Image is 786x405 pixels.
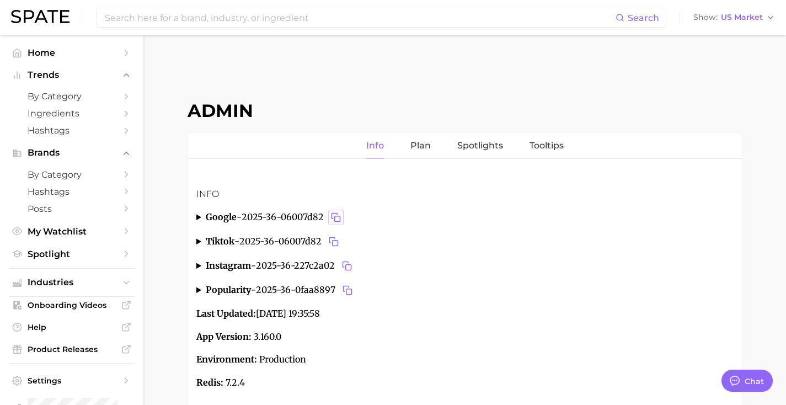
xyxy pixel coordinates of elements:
p: 7.2.4 [196,376,733,390]
button: Copy 2025-36-0faa8897 to clipboard [340,283,355,298]
span: Product Releases [28,344,116,354]
a: Settings [9,372,135,389]
button: Brands [9,145,135,161]
strong: Last Updated: [196,308,256,319]
a: Hashtags [9,183,135,200]
p: [DATE] 19:35:58 [196,307,733,321]
span: - [234,236,239,247]
a: by Category [9,166,135,183]
strong: tiktok [206,236,234,247]
h1: Admin [188,100,742,121]
strong: Redis: [196,377,223,388]
span: Industries [28,278,116,287]
button: Trends [9,67,135,83]
button: Copy 2025-36-06007d82 to clipboard [328,210,344,225]
span: Brands [28,148,116,158]
span: by Category [28,91,116,102]
summary: instagram-2025-36-227c2a02Copy 2025-36-227c2a02 to clipboard [196,258,733,274]
a: Posts [9,200,135,217]
a: My Watchlist [9,223,135,240]
span: Home [28,47,116,58]
a: by Category [9,88,135,105]
span: 2025-36-06007d82 [239,234,341,249]
span: - [251,260,256,271]
a: Hashtags [9,122,135,139]
a: Home [9,44,135,61]
span: 2025-36-0faa8897 [256,283,355,298]
span: - [237,211,242,222]
span: Trends [28,70,116,80]
strong: Environment: [196,354,257,365]
summary: google-2025-36-06007d82Copy 2025-36-06007d82 to clipboard [196,210,733,225]
span: Posts [28,204,116,214]
strong: App Version: [196,331,252,342]
a: Plan [410,134,431,158]
button: Copy 2025-36-06007d82 to clipboard [326,234,341,249]
span: Onboarding Videos [28,300,116,310]
a: Ingredients [9,105,135,122]
span: Settings [28,376,116,386]
span: Help [28,322,116,332]
span: US Market [721,14,763,20]
a: Onboarding Videos [9,297,135,313]
a: Tooltips [530,134,564,158]
span: 2025-36-06007d82 [242,210,344,225]
strong: popularity [206,284,251,295]
span: - [251,284,256,295]
strong: google [206,211,237,222]
summary: tiktok-2025-36-06007d82Copy 2025-36-06007d82 to clipboard [196,234,733,249]
span: Show [693,14,718,20]
p: Production [196,353,733,367]
span: Spotlight [28,249,116,259]
a: Spotlight [9,246,135,263]
span: Ingredients [28,108,116,119]
a: Product Releases [9,341,135,358]
button: ShowUS Market [691,10,778,25]
p: 3.160.0 [196,330,733,344]
strong: instagram [206,260,251,271]
span: 2025-36-227c2a02 [256,258,355,274]
span: Search [628,13,659,23]
a: Spotlights [457,134,503,158]
button: Copy 2025-36-227c2a02 to clipboard [339,258,355,274]
img: SPATE [11,10,69,23]
span: Hashtags [28,186,116,197]
input: Search here for a brand, industry, or ingredient [104,8,616,27]
button: Industries [9,274,135,291]
summary: popularity-2025-36-0faa8897Copy 2025-36-0faa8897 to clipboard [196,283,733,298]
span: My Watchlist [28,226,116,237]
span: Hashtags [28,125,116,136]
a: Info [366,134,384,158]
h3: Info [196,188,733,201]
a: Help [9,319,135,335]
span: by Category [28,169,116,180]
